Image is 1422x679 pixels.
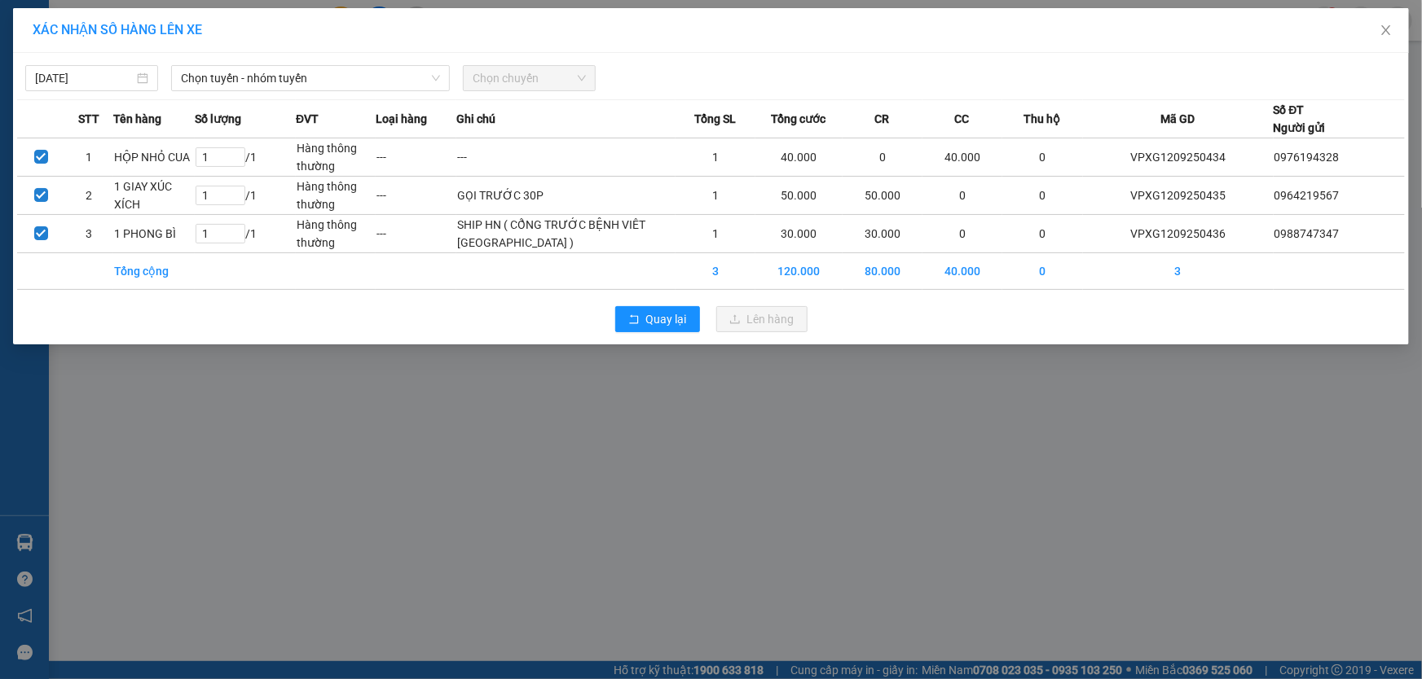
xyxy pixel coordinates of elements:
[772,110,826,128] span: Tổng cước
[628,313,640,326] span: rollback
[676,253,755,290] td: 3
[456,215,676,253] td: SHIP HN ( CỔNG TRƯỚC BỆNH VIÊT [GEOGRAPHIC_DATA] )
[195,215,296,253] td: / 1
[296,110,319,128] span: ĐVT
[1083,253,1274,290] td: 3
[1275,189,1340,202] span: 0964219567
[113,177,195,215] td: 1 GIAY XÚC XÍCH
[376,177,456,215] td: ---
[716,306,808,332] button: uploadLên hàng
[615,306,700,332] button: rollbackQuay lại
[1002,215,1082,253] td: 0
[1380,24,1393,37] span: close
[1274,101,1326,137] div: Số ĐT Người gửi
[152,40,681,60] li: Cổ Đạm, xã [GEOGRAPHIC_DATA], [GEOGRAPHIC_DATA]
[843,253,922,290] td: 80.000
[113,253,195,290] td: Tổng cộng
[431,73,441,83] span: down
[843,177,922,215] td: 50.000
[955,110,970,128] span: CC
[755,215,842,253] td: 30.000
[35,69,134,87] input: 12/09/2025
[755,138,842,177] td: 40.000
[113,110,161,128] span: Tên hàng
[181,66,440,90] span: Chọn tuyến - nhóm tuyến
[755,253,842,290] td: 120.000
[195,138,296,177] td: / 1
[1083,215,1274,253] td: VPXG1209250436
[1024,110,1060,128] span: Thu hộ
[78,110,99,128] span: STT
[1083,177,1274,215] td: VPXG1209250435
[33,22,202,37] span: XÁC NHẬN SỐ HÀNG LÊN XE
[1002,253,1082,290] td: 0
[376,215,456,253] td: ---
[296,215,376,253] td: Hàng thông thường
[922,253,1002,290] td: 40.000
[843,138,922,177] td: 0
[376,110,427,128] span: Loại hàng
[20,20,102,102] img: logo.jpg
[456,138,676,177] td: ---
[922,177,1002,215] td: 0
[456,177,676,215] td: GỌI TRƯỚC 30P
[755,177,842,215] td: 50.000
[922,138,1002,177] td: 40.000
[1160,110,1195,128] span: Mã GD
[676,138,755,177] td: 1
[152,60,681,81] li: Hotline: 1900252555
[1083,138,1274,177] td: VPXG1209250434
[1002,177,1082,215] td: 0
[646,310,687,328] span: Quay lại
[1363,8,1409,54] button: Close
[456,110,495,128] span: Ghi chú
[195,110,241,128] span: Số lượng
[676,215,755,253] td: 1
[65,138,113,177] td: 1
[1002,138,1082,177] td: 0
[376,138,456,177] td: ---
[20,118,243,173] b: GỬI : VP [GEOGRAPHIC_DATA]
[296,138,376,177] td: Hàng thông thường
[65,177,113,215] td: 2
[113,215,195,253] td: 1 PHONG BÌ
[195,177,296,215] td: / 1
[874,110,889,128] span: CR
[1275,227,1340,240] span: 0988747347
[676,177,755,215] td: 1
[922,215,1002,253] td: 0
[694,110,736,128] span: Tổng SL
[296,177,376,215] td: Hàng thông thường
[65,215,113,253] td: 3
[113,138,195,177] td: HỘP NHỎ CUA
[473,66,586,90] span: Chọn chuyến
[1275,151,1340,164] span: 0976194328
[843,215,922,253] td: 30.000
